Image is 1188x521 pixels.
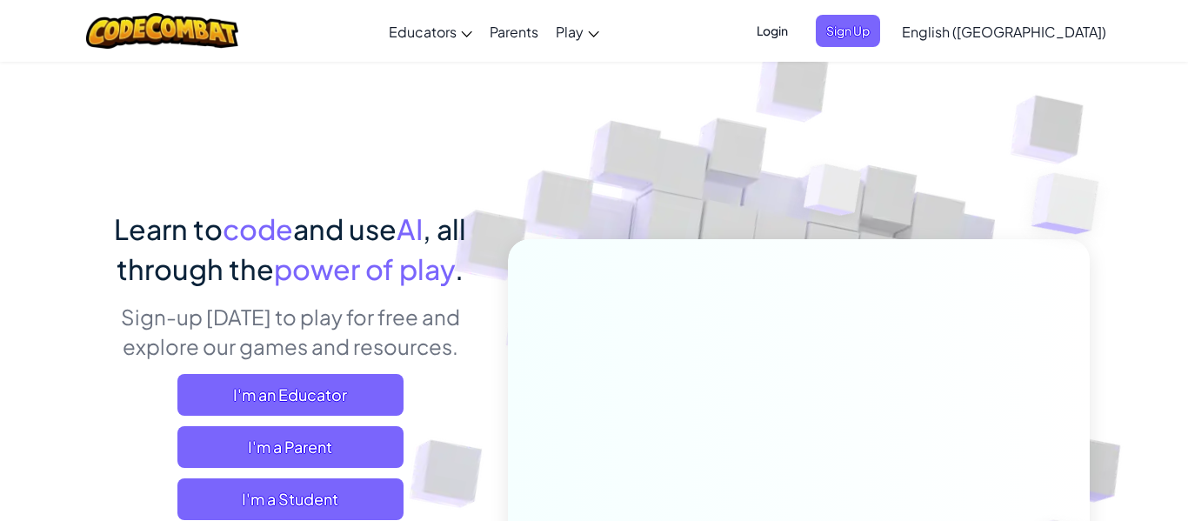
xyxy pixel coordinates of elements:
span: English ([GEOGRAPHIC_DATA]) [902,23,1106,41]
img: Overlap cubes [997,130,1147,277]
img: Overlap cubes [771,130,897,259]
a: Parents [481,8,547,55]
button: Sign Up [816,15,880,47]
span: Learn to [114,211,223,246]
span: power of play [274,251,455,286]
span: AI [397,211,423,246]
span: Play [556,23,584,41]
button: Login [746,15,798,47]
span: Educators [389,23,457,41]
span: . [455,251,464,286]
a: I'm a Parent [177,426,404,468]
a: Educators [380,8,481,55]
a: Play [547,8,608,55]
span: and use [293,211,397,246]
img: CodeCombat logo [86,13,238,49]
span: code [223,211,293,246]
button: I'm a Student [177,478,404,520]
a: English ([GEOGRAPHIC_DATA]) [893,8,1115,55]
a: I'm an Educator [177,374,404,416]
p: Sign-up [DATE] to play for free and explore our games and resources. [98,302,482,361]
